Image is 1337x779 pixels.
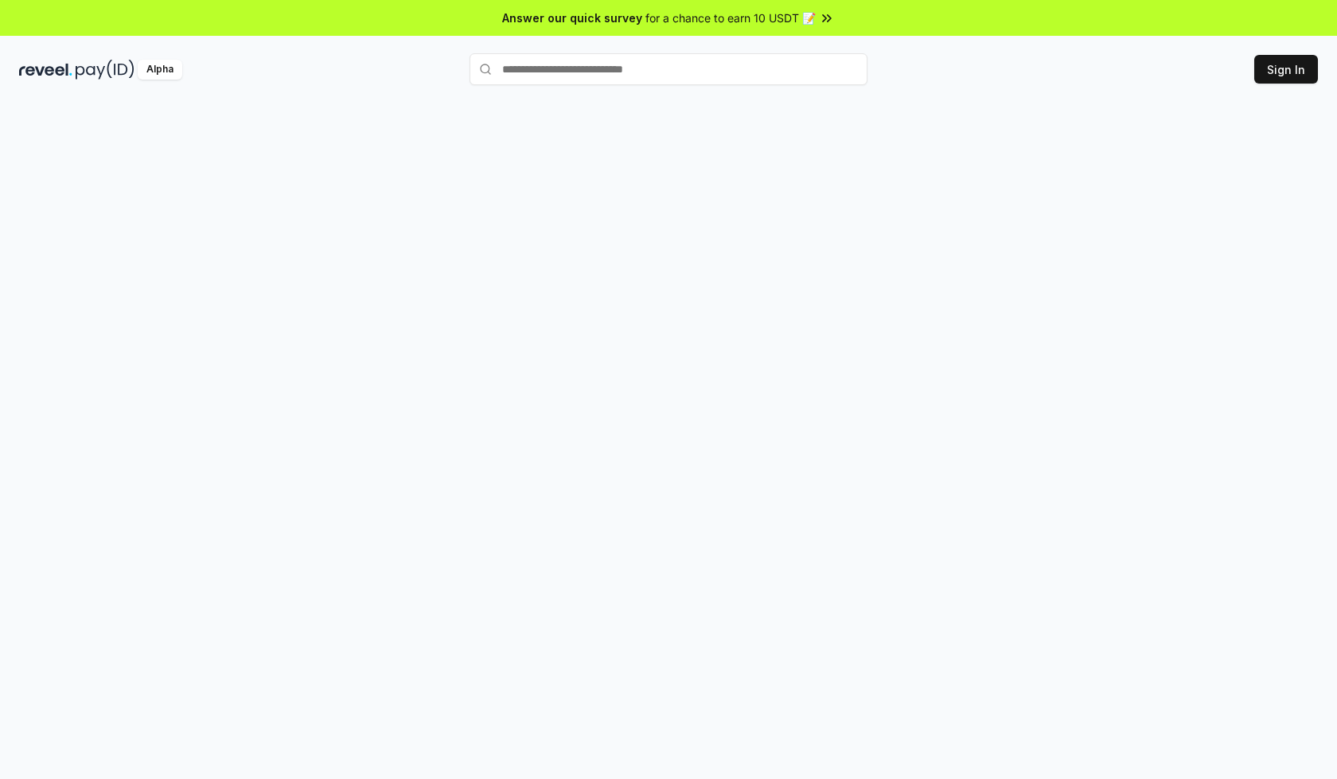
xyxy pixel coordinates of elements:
[76,60,134,80] img: pay_id
[645,10,816,26] span: for a chance to earn 10 USDT 📝
[19,60,72,80] img: reveel_dark
[1254,55,1318,84] button: Sign In
[138,60,182,80] div: Alpha
[502,10,642,26] span: Answer our quick survey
